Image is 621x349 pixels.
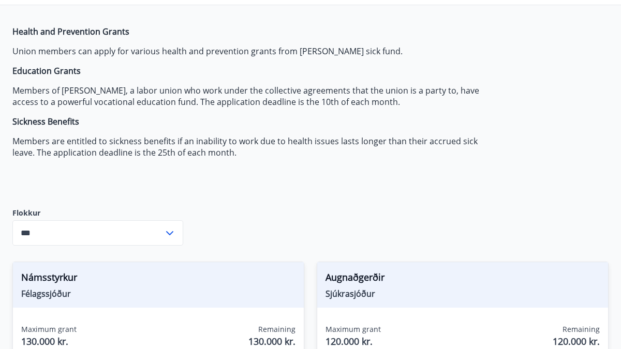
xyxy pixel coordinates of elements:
[326,324,381,335] span: Maximum grant
[258,324,295,335] span: Remaining
[21,270,295,288] span: Námsstyrkur
[21,335,77,348] span: 130.000 kr.
[12,65,81,77] strong: Education Grants
[12,208,183,218] label: Flokkur
[21,324,77,335] span: Maximum grant
[12,85,501,108] p: Members of [PERSON_NAME], a labor union who work under the collective agreements that the union i...
[12,26,129,37] strong: Health and Prevention Grants
[12,45,501,57] p: Union members can apply for various health and prevention grants from [PERSON_NAME] sick fund.
[563,324,600,335] span: Remaining
[12,116,79,127] strong: Sickness Benefits
[12,135,501,158] p: Members are entitled to sickness benefits if an inability to work due to health issues lasts long...
[248,335,295,348] span: 130.000 kr.
[326,335,381,348] span: 120.000 kr.
[326,270,600,288] span: Augnaðgerðir
[553,335,600,348] span: 120.000 kr.
[21,288,295,299] span: Félagssjóður
[326,288,600,299] span: Sjúkrasjóður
